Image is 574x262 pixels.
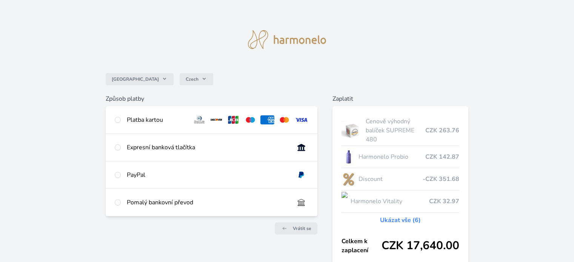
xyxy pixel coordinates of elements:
[359,152,425,161] span: Harmonelo Probio
[106,73,174,85] button: [GEOGRAPHIC_DATA]
[209,115,223,124] img: discover.svg
[112,76,159,82] span: [GEOGRAPHIC_DATA]
[423,175,459,184] span: -CZK 351.68
[332,94,468,103] h6: Zaplatit
[226,115,240,124] img: jcb.svg
[366,117,425,144] span: Cenově výhodný balíček SUPREME 480
[275,222,317,234] a: Vrátit se
[127,143,288,152] div: Expresní banková tlačítka
[186,76,199,82] span: Czech
[248,30,326,49] img: logo.svg
[342,170,356,188] img: discount-lo.png
[294,115,308,124] img: visa.svg
[342,121,363,140] img: supreme.jpg
[429,197,459,206] span: CZK 32.97
[351,197,429,206] span: Harmonelo Vitality
[127,198,288,207] div: Pomalý bankovní převod
[342,147,356,166] img: CLEAN_PROBIO_se_stinem_x-lo.jpg
[342,192,348,211] img: CLEAN_VITALITY_se_stinem_x-lo.jpg
[382,239,459,253] span: CZK 17,640.00
[243,115,257,124] img: maestro.svg
[127,170,288,179] div: PayPal
[192,115,206,124] img: diners.svg
[359,175,422,184] span: Discount
[425,152,459,161] span: CZK 142.87
[277,115,291,124] img: mc.svg
[106,94,317,103] h6: Způsob platby
[180,73,213,85] button: Czech
[127,115,186,124] div: Platba kartou
[294,143,308,152] img: onlineBanking_CZ.svg
[260,115,274,124] img: amex.svg
[425,126,459,135] span: CZK 263.76
[380,216,421,225] a: Ukázat vše (6)
[293,225,311,231] span: Vrátit se
[342,237,382,255] span: Celkem k zaplacení
[294,198,308,207] img: bankTransfer_IBAN.svg
[294,170,308,179] img: paypal.svg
